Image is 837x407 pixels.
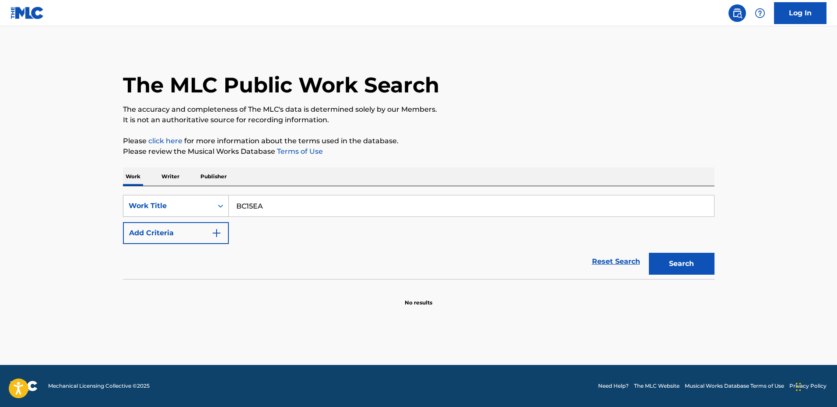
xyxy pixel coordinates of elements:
p: Writer [159,167,182,186]
a: Privacy Policy [789,382,826,390]
img: search [732,8,742,18]
p: No results [405,288,432,307]
a: The MLC Website [634,382,679,390]
a: Public Search [728,4,746,22]
h1: The MLC Public Work Search [123,72,439,98]
img: logo [11,381,38,391]
button: Add Criteria [123,222,229,244]
p: It is not an authoritative source for recording information. [123,115,714,125]
div: Drag [796,374,801,400]
div: Work Title [129,201,207,211]
img: help [755,8,765,18]
form: Search Form [123,195,714,279]
p: Publisher [198,167,229,186]
button: Search [649,253,714,275]
div: Help [751,4,769,22]
a: Need Help? [598,382,629,390]
a: click here [148,137,182,145]
a: Musical Works Database Terms of Use [685,382,784,390]
span: Mechanical Licensing Collective © 2025 [48,382,150,390]
p: Work [123,167,143,186]
p: The accuracy and completeness of The MLC's data is determined solely by our Members. [123,104,714,115]
iframe: Chat Widget [793,365,837,407]
a: Log In [774,2,826,24]
p: Please for more information about the terms used in the database. [123,136,714,146]
img: MLC Logo [11,7,44,19]
p: Please review the Musical Works Database [123,146,714,157]
a: Reset Search [588,252,644,271]
a: Terms of Use [275,147,323,156]
img: 9d2ae6d4665cec9f34b9.svg [211,228,222,238]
